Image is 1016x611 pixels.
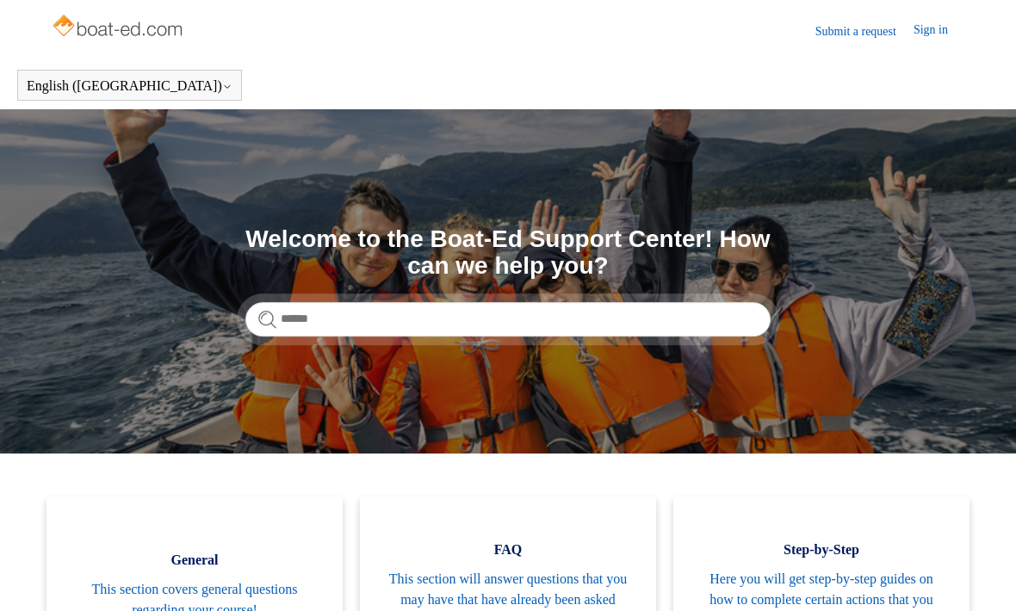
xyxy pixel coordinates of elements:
h1: Welcome to the Boat-Ed Support Center! How can we help you? [245,226,771,280]
button: English ([GEOGRAPHIC_DATA]) [27,78,232,94]
span: General [72,550,317,571]
span: FAQ [386,540,630,560]
a: Submit a request [815,22,914,40]
span: Step-by-Step [699,540,944,560]
a: Sign in [914,21,965,41]
div: Live chat [958,553,1003,598]
input: Search [245,302,771,336]
img: Boat-Ed Help Center home page [51,10,188,45]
